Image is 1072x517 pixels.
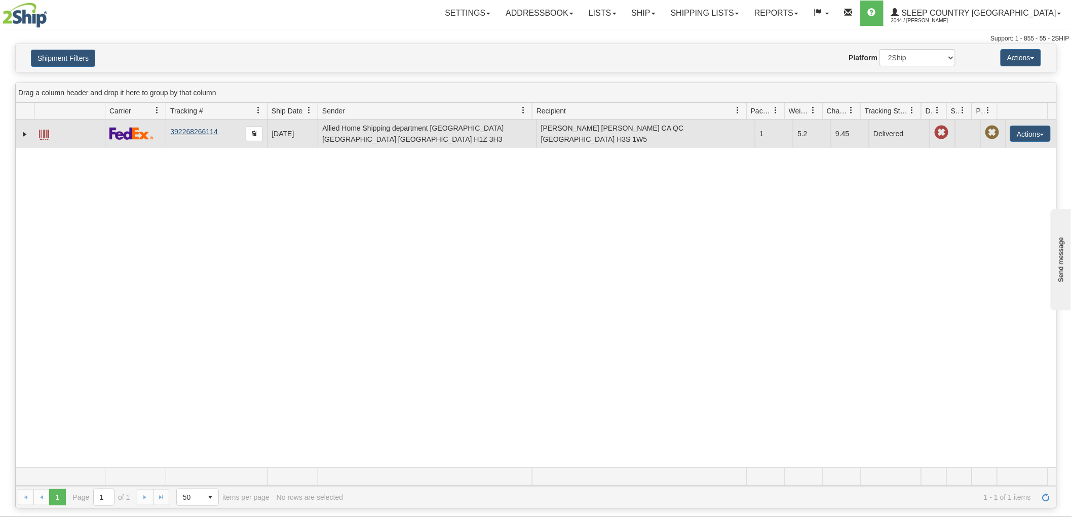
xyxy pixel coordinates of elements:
[976,106,985,116] span: Pickup Status
[934,126,948,140] span: Late
[183,492,196,502] span: 50
[831,120,869,148] td: 9.45
[843,102,860,119] a: Charge filter column settings
[322,106,345,116] span: Sender
[929,102,946,119] a: Delivery Status filter column settings
[73,489,130,506] span: Page of 1
[437,1,498,26] a: Settings
[891,16,967,26] span: 2044 / [PERSON_NAME]
[170,128,217,136] a: 392268266114
[39,125,49,141] a: Label
[1001,49,1041,66] button: Actions
[1049,207,1071,310] iframe: chat widget
[148,102,166,119] a: Carrier filter column settings
[31,50,95,67] button: Shipment Filters
[515,102,532,119] a: Sender filter column settings
[176,489,219,506] span: Page sizes drop down
[94,489,114,505] input: Page 1
[16,83,1056,103] div: grid grouping header
[537,120,755,148] td: [PERSON_NAME] [PERSON_NAME] CA QC [GEOGRAPHIC_DATA] H3S 1W5
[729,102,746,119] a: Recipient filter column settings
[300,102,318,119] a: Ship Date filter column settings
[537,106,566,116] span: Recipient
[170,106,203,116] span: Tracking #
[350,493,1031,501] span: 1 - 1 of 1 items
[849,53,878,63] label: Platform
[250,102,267,119] a: Tracking # filter column settings
[3,34,1069,43] div: Support: 1 - 855 - 55 - 2SHIP
[926,106,934,116] span: Delivery Status
[202,489,218,505] span: select
[176,489,270,506] span: items per page
[904,102,921,119] a: Tracking Status filter column settings
[109,106,131,116] span: Carrier
[954,102,972,119] a: Shipment Issues filter column settings
[869,120,930,148] td: Delivered
[747,1,806,26] a: Reports
[246,126,263,141] button: Copy to clipboard
[899,9,1056,17] span: Sleep Country [GEOGRAPHIC_DATA]
[272,106,302,116] span: Ship Date
[20,129,30,139] a: Expand
[980,102,997,119] a: Pickup Status filter column settings
[277,493,343,501] div: No rows are selected
[767,102,784,119] a: Packages filter column settings
[884,1,1069,26] a: Sleep Country [GEOGRAPHIC_DATA] 2044 / [PERSON_NAME]
[951,106,960,116] span: Shipment Issues
[581,1,624,26] a: Lists
[985,126,999,140] span: Pickup Not Assigned
[865,106,909,116] span: Tracking Status
[755,120,793,148] td: 1
[805,102,822,119] a: Weight filter column settings
[1010,126,1051,142] button: Actions
[624,1,663,26] a: Ship
[1038,489,1054,505] a: Refresh
[8,9,94,16] div: Send message
[318,120,537,148] td: Allied Home Shipping department [GEOGRAPHIC_DATA] [GEOGRAPHIC_DATA] [GEOGRAPHIC_DATA] H1Z 3H3
[663,1,747,26] a: Shipping lists
[827,106,848,116] span: Charge
[49,489,65,505] span: Page 1
[793,120,831,148] td: 5.2
[3,3,47,28] img: logo2044.jpg
[109,127,154,140] img: 2 - FedEx Express®
[267,120,318,148] td: [DATE]
[498,1,581,26] a: Addressbook
[751,106,772,116] span: Packages
[789,106,810,116] span: Weight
